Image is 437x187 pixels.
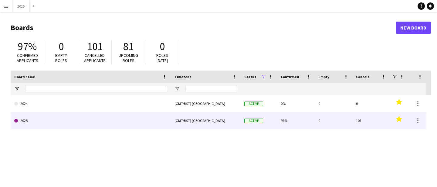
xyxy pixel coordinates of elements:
[55,53,67,63] span: Empty roles
[315,112,352,129] div: 0
[281,74,299,79] span: Confirmed
[17,53,38,63] span: Confirmed applicants
[174,86,180,92] button: Open Filter Menu
[185,85,237,92] input: Timezone Filter Input
[160,40,165,53] span: 0
[59,40,64,53] span: 0
[244,119,263,123] span: Active
[356,74,369,79] span: Cancels
[84,53,106,63] span: Cancelled applicants
[244,102,263,106] span: Active
[174,74,191,79] span: Timezone
[244,74,256,79] span: Status
[318,74,329,79] span: Empty
[14,86,20,92] button: Open Filter Menu
[12,0,30,12] button: 2025
[18,40,37,53] span: 97%
[14,95,167,112] a: 2024
[14,74,35,79] span: Board name
[352,95,390,112] div: 0
[156,53,168,63] span: Roles [DATE]
[315,95,352,112] div: 0
[171,95,241,112] div: (GMT/BST) [GEOGRAPHIC_DATA]
[119,53,138,63] span: Upcoming roles
[87,40,103,53] span: 101
[396,22,431,34] a: New Board
[277,112,315,129] div: 97%
[25,85,167,92] input: Board name Filter Input
[277,95,315,112] div: 0%
[352,112,390,129] div: 101
[123,40,134,53] span: 81
[171,112,241,129] div: (GMT/BST) [GEOGRAPHIC_DATA]
[14,112,167,129] a: 2025
[11,23,396,32] h1: Boards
